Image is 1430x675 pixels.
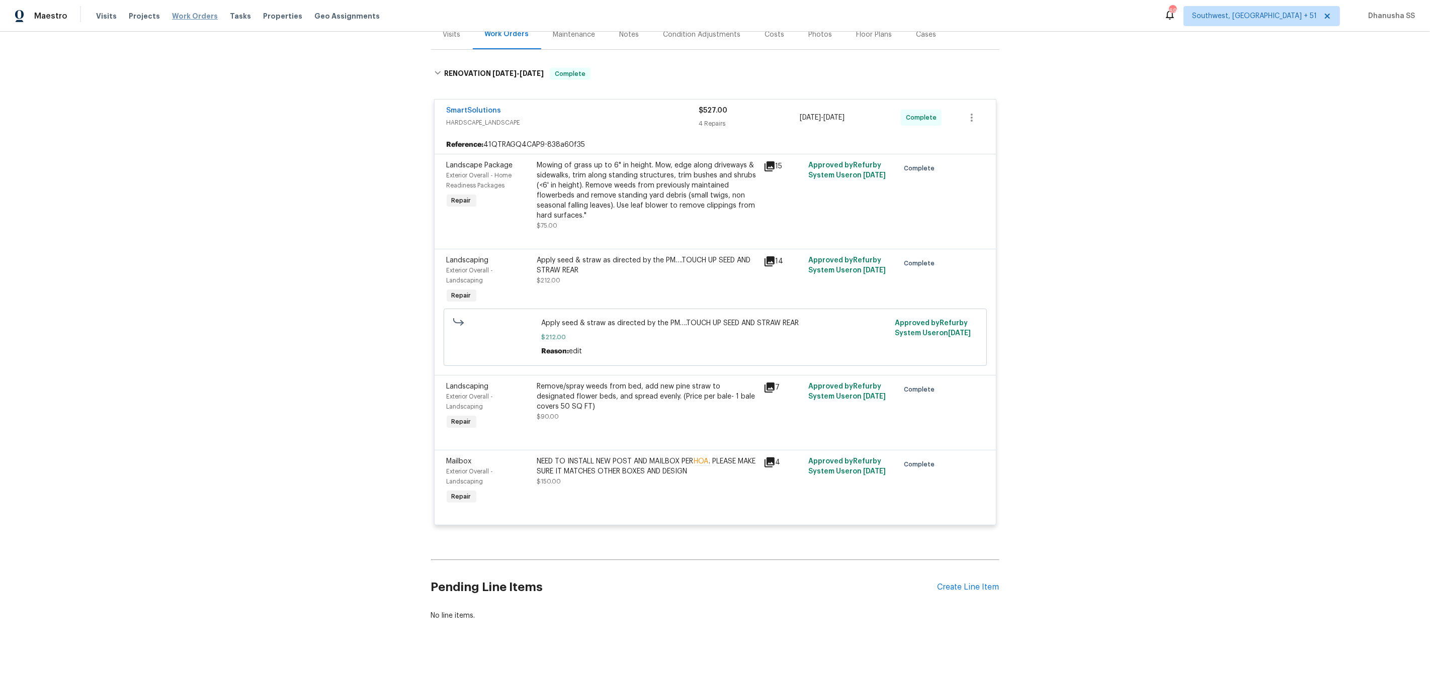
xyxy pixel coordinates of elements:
[172,11,218,21] span: Work Orders
[435,136,996,154] div: 41QTRAGQ4CAP9-838a60f35
[863,267,886,274] span: [DATE]
[263,11,302,21] span: Properties
[620,30,639,40] div: Notes
[448,196,475,206] span: Repair
[447,107,501,114] a: SmartSolutions
[541,332,889,342] span: $212.00
[551,69,590,79] span: Complete
[553,30,596,40] div: Maintenance
[916,30,937,40] div: Cases
[863,468,886,475] span: [DATE]
[906,113,941,123] span: Complete
[895,320,971,337] span: Approved by Refurby System User on
[663,30,741,40] div: Condition Adjustments
[447,383,489,390] span: Landscaping
[447,458,472,465] span: Mailbox
[431,58,999,90] div: RENOVATION [DATE]-[DATE]Complete
[96,11,117,21] span: Visits
[448,492,475,502] span: Repair
[800,114,821,121] span: [DATE]
[448,291,475,301] span: Repair
[485,29,529,39] div: Work Orders
[857,30,892,40] div: Floor Plans
[492,70,517,77] span: [DATE]
[808,162,886,179] span: Approved by Refurby System User on
[447,118,699,128] span: HARDSCAPE_LANDSCAPE
[800,113,845,123] span: -
[447,394,493,410] span: Exterior Overall - Landscaping
[447,172,512,188] span: Exterior Overall - Home Readiness Packages
[764,255,803,267] div: 14
[448,417,475,427] span: Repair
[447,468,493,485] span: Exterior Overall - Landscaping
[1169,6,1176,16] div: 690
[863,172,886,179] span: [DATE]
[537,456,758,476] div: NEED TO INSTALL NEW POST AND MAILBOX PER . PLEASE MAKE SURE IT MATCHES OTHER BOXES AND DESIGN
[444,68,544,80] h6: RENOVATION
[537,160,758,221] div: Mowing of grass up to 6" in height. Mow, edge along driveways & sidewalks, trim along standing st...
[765,30,785,40] div: Costs
[537,414,559,420] span: $90.00
[447,162,513,169] span: Landscape Package
[1364,11,1415,21] span: Dhanusha SS
[537,381,758,412] div: Remove/spray weeds from bed, add new pine straw to designated flower beds, and spread evenly. (Pr...
[904,459,939,469] span: Complete
[808,257,886,274] span: Approved by Refurby System User on
[129,11,160,21] span: Projects
[823,114,845,121] span: [DATE]
[904,163,939,173] span: Complete
[447,257,489,264] span: Landscaping
[431,611,999,621] div: No line items.
[808,458,886,475] span: Approved by Refurby System User on
[230,13,251,20] span: Tasks
[938,583,999,592] div: Create Line Item
[569,348,582,355] span: edit
[537,255,758,275] div: Apply seed & straw as directed by the PM….TOUCH UP SEED AND STRAW REAR
[314,11,380,21] span: Geo Assignments
[541,348,569,355] span: Reason:
[447,267,493,283] span: Exterior Overall - Landscaping
[520,70,544,77] span: [DATE]
[1192,11,1317,21] span: Southwest, [GEOGRAPHIC_DATA] + 51
[537,478,561,485] span: $150.00
[492,70,544,77] span: -
[537,223,558,229] span: $75.00
[431,564,938,611] h2: Pending Line Items
[948,330,971,337] span: [DATE]
[764,456,803,468] div: 4
[904,258,939,268] span: Complete
[537,277,561,283] span: $212.00
[447,140,484,150] b: Reference:
[904,384,939,395] span: Complete
[699,107,728,114] span: $527.00
[699,119,800,129] div: 4 Repairs
[808,383,886,400] span: Approved by Refurby System User on
[34,11,67,21] span: Maestro
[694,457,709,465] em: HOA
[863,393,886,400] span: [DATE]
[541,318,889,328] span: Apply seed & straw as directed by the PM….TOUCH UP SEED AND STRAW REAR
[809,30,832,40] div: Photos
[443,30,461,40] div: Visits
[764,381,803,394] div: 7
[764,160,803,172] div: 15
